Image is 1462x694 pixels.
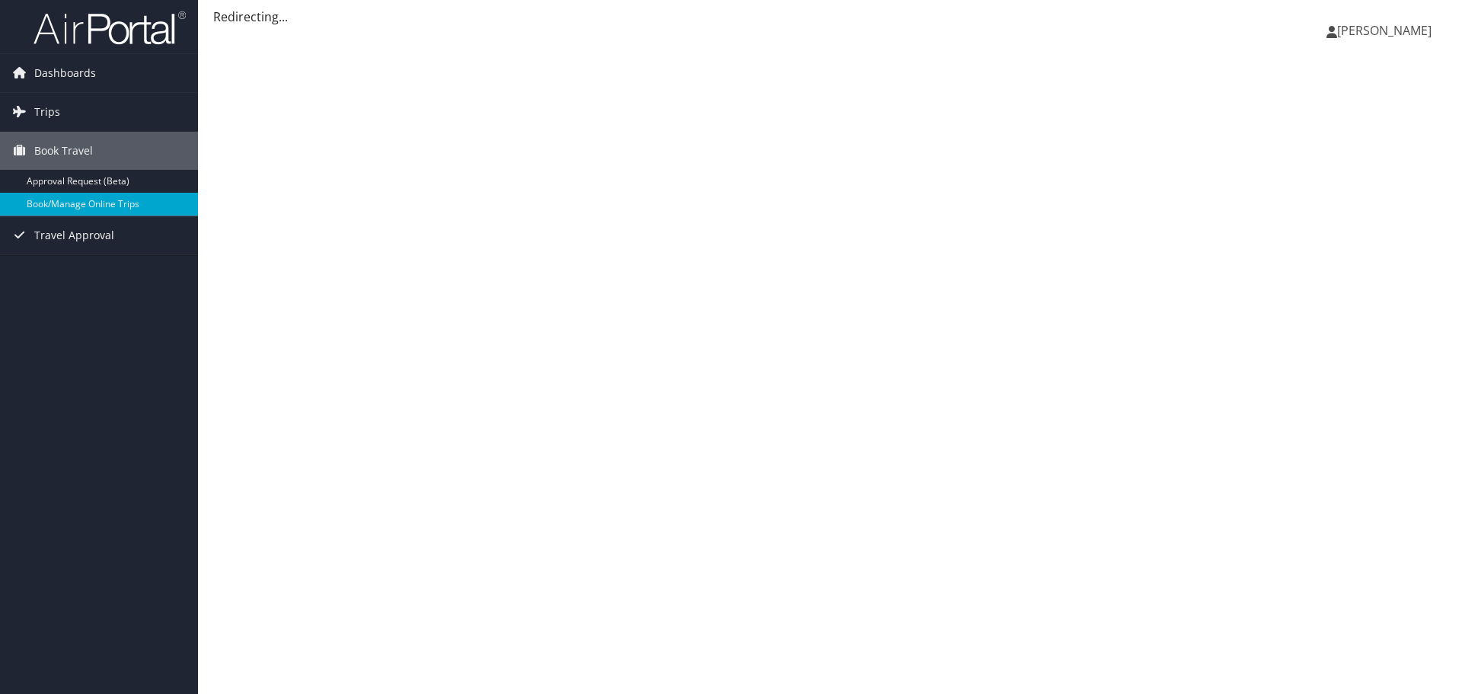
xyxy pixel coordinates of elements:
[34,93,60,131] span: Trips
[34,54,96,92] span: Dashboards
[213,8,1447,26] div: Redirecting...
[1337,22,1432,39] span: [PERSON_NAME]
[34,10,186,46] img: airportal-logo.png
[1326,8,1447,53] a: [PERSON_NAME]
[34,216,114,254] span: Travel Approval
[34,132,93,170] span: Book Travel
